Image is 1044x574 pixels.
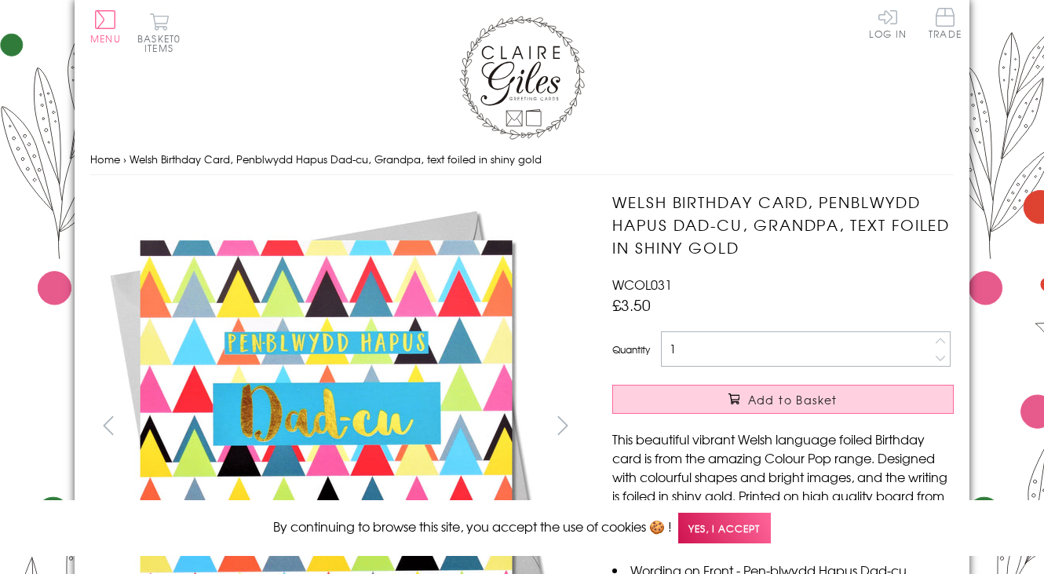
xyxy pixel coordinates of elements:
span: WCOL031 [612,275,672,294]
nav: breadcrumbs [90,144,954,176]
button: Add to Basket [612,385,954,414]
button: Menu [90,10,121,43]
a: Home [90,152,120,166]
button: Basket0 items [137,13,181,53]
span: Trade [929,8,962,38]
a: Log In [869,8,907,38]
span: 0 items [144,31,181,55]
button: prev [90,408,126,443]
label: Quantity [612,342,650,356]
span: › [123,152,126,166]
button: next [546,408,581,443]
h1: Welsh Birthday Card, Penblwydd Hapus Dad-cu, Grandpa, text foiled in shiny gold [612,191,954,258]
p: This beautiful vibrant Welsh language foiled Birthday card is from the amazing Colour Pop range. ... [612,430,954,543]
span: Menu [90,31,121,46]
span: £3.50 [612,294,651,316]
span: Welsh Birthday Card, Penblwydd Hapus Dad-cu, Grandpa, text foiled in shiny gold [130,152,542,166]
a: Trade [929,8,962,42]
span: Add to Basket [748,392,838,408]
img: Claire Giles Greetings Cards [459,16,585,140]
span: Yes, I accept [678,513,771,543]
